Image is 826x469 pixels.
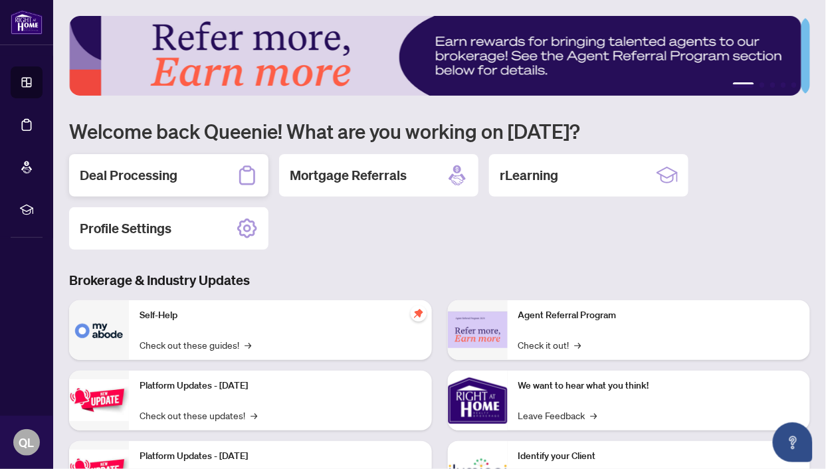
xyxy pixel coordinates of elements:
[140,337,251,352] a: Check out these guides!→
[69,379,129,421] img: Platform Updates - July 21, 2025
[518,449,800,464] p: Identify your Client
[773,422,813,462] button: Open asap
[518,379,800,393] p: We want to hear what you think!
[290,166,407,185] h2: Mortgage Referrals
[733,82,754,88] button: 1
[518,408,597,422] a: Leave Feedback→
[760,82,765,88] button: 2
[591,408,597,422] span: →
[518,337,581,352] a: Check it out!→
[140,449,421,464] p: Platform Updates - [DATE]
[518,308,800,323] p: Agent Referral Program
[140,308,421,323] p: Self-Help
[500,166,558,185] h2: rLearning
[448,371,508,430] img: We want to hear what you think!
[80,219,171,238] h2: Profile Settings
[80,166,177,185] h2: Deal Processing
[140,379,421,393] p: Platform Updates - [DATE]
[448,312,508,348] img: Agent Referral Program
[69,16,801,96] img: Slide 0
[411,306,427,322] span: pushpin
[770,82,775,88] button: 3
[69,300,129,360] img: Self-Help
[69,118,810,143] h1: Welcome back Queenie! What are you working on [DATE]?
[69,271,810,290] h3: Brokerage & Industry Updates
[251,408,257,422] span: →
[11,10,43,35] img: logo
[19,433,35,452] span: QL
[245,337,251,352] span: →
[140,408,257,422] a: Check out these updates!→
[575,337,581,352] span: →
[781,82,786,88] button: 4
[791,82,797,88] button: 5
